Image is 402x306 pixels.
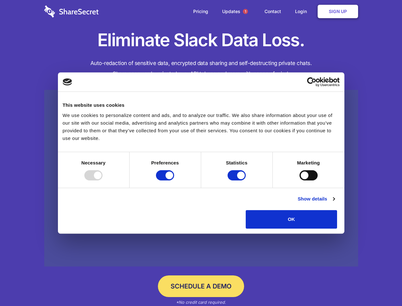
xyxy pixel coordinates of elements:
a: Pricing [187,2,215,21]
a: Show details [298,195,335,203]
a: Login [289,2,316,21]
strong: Statistics [226,160,248,165]
a: Schedule a Demo [158,275,244,297]
span: 1 [243,9,248,14]
button: OK [246,210,337,229]
a: Usercentrics Cookiebot - opens in a new window [284,77,340,87]
strong: Preferences [151,160,179,165]
div: This website uses cookies [63,101,340,109]
h4: Auto-redaction of sensitive data, encrypted data sharing and self-destructing private chats. Shar... [44,58,358,79]
h1: Eliminate Slack Data Loss. [44,29,358,52]
strong: Marketing [297,160,320,165]
a: Wistia video thumbnail [44,90,358,267]
img: logo-wordmark-white-trans-d4663122ce5f474addd5e946df7df03e33cb6a1c49d2221995e7729f52c070b2.svg [44,5,99,18]
img: logo [63,78,72,85]
em: *No credit card required. [176,300,226,305]
a: Contact [258,2,287,21]
strong: Necessary [81,160,106,165]
a: Sign Up [318,5,358,18]
div: We use cookies to personalize content and ads, and to analyze our traffic. We also share informat... [63,112,340,142]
